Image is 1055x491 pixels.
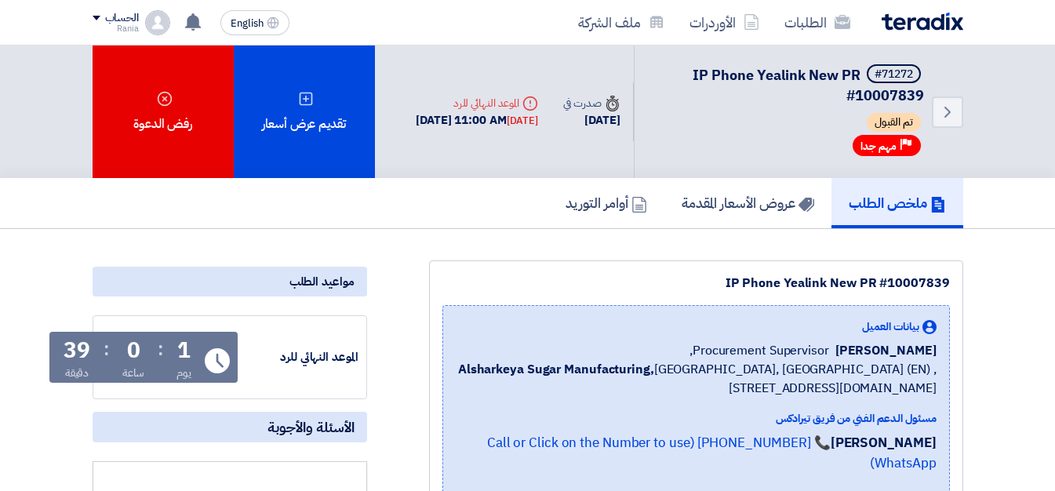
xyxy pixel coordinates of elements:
[831,433,937,453] strong: [PERSON_NAME]
[104,335,109,363] div: :
[176,365,191,381] div: يوم
[563,95,620,111] div: صدرت في
[145,10,170,35] img: profile_test.png
[93,45,234,178] div: رفض الدعوة
[416,95,538,111] div: الموعد النهائي للرد
[158,335,163,363] div: :
[682,194,814,212] h5: عروض الأسعار المقدمة
[65,365,89,381] div: دقيقة
[64,340,90,362] div: 39
[442,274,950,293] div: IP Phone Yealink New PR #10007839
[677,4,772,41] a: الأوردرات
[875,69,913,80] div: #71272
[220,10,289,35] button: English
[487,433,937,473] a: 📞 [PHONE_NUMBER] (Call or Click on the Number to use WhatsApp)
[105,12,139,25] div: الحساب
[849,194,946,212] h5: ملخص الطلب
[234,45,375,178] div: تقديم عرض أسعار
[693,64,924,106] span: IP Phone Yealink New PR #10007839
[689,341,829,360] span: Procurement Supervisor,
[93,267,367,296] div: مواعيد الطلب
[862,318,919,335] span: بيانات العميل
[267,418,355,436] span: الأسئلة والأجوبة
[416,111,538,129] div: [DATE] 11:00 AM
[860,139,897,154] span: مهم جدا
[458,360,654,379] b: Alsharkeya Sugar Manufacturing,
[563,111,620,129] div: [DATE]
[867,113,921,132] span: تم القبول
[882,13,963,31] img: Teradix logo
[241,348,358,366] div: الموعد النهائي للرد
[93,24,139,33] div: Rania
[772,4,863,41] a: الطلبات
[548,178,664,228] a: أوامر التوريد
[122,365,145,381] div: ساعة
[456,410,937,427] div: مسئول الدعم الفني من فريق تيرادكس
[835,341,937,360] span: [PERSON_NAME]
[653,64,924,105] h5: IP Phone Yealink New PR #10007839
[664,178,831,228] a: عروض الأسعار المقدمة
[566,194,647,212] h5: أوامر التوريد
[127,340,140,362] div: 0
[566,4,677,41] a: ملف الشركة
[231,18,264,29] span: English
[456,360,937,398] span: [GEOGRAPHIC_DATA], [GEOGRAPHIC_DATA] (EN) ,[STREET_ADDRESS][DOMAIN_NAME]
[507,113,538,129] div: [DATE]
[177,340,191,362] div: 1
[831,178,963,228] a: ملخص الطلب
